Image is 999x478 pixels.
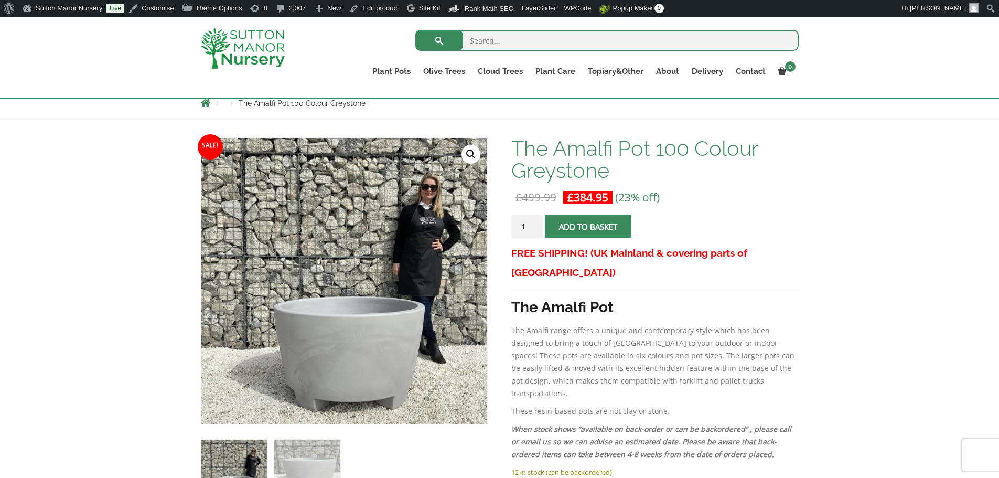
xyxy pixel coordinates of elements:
span: Sale! [198,134,223,160]
span: [PERSON_NAME] [910,4,966,12]
a: Cloud Trees [471,64,529,79]
span: Site Kit [419,4,441,12]
span: The Amalfi Pot 100 Colour Greystone [239,99,366,108]
input: Product quantity [511,215,543,238]
h3: FREE SHIPPING! (UK Mainland & covering parts of [GEOGRAPHIC_DATA]) [511,243,798,282]
p: The Amalfi range offers a unique and contemporary style which has been designed to bring a touch ... [511,324,798,400]
a: Topiary&Other [582,64,650,79]
a: Plant Pots [366,64,417,79]
p: These resin-based pots are not clay or stone. [511,405,798,418]
a: Olive Trees [417,64,471,79]
span: Rank Math SEO [465,5,514,13]
a: About [650,64,685,79]
bdi: 499.99 [515,190,556,205]
span: (23% off) [615,190,660,205]
span: 0 [654,4,664,13]
nav: Breadcrumbs [201,99,799,107]
img: logo [201,27,285,69]
a: Live [106,4,124,13]
bdi: 384.95 [567,190,608,205]
span: £ [567,190,574,205]
a: 0 [772,64,799,79]
strong: The Amalfi Pot [511,299,614,316]
a: Plant Care [529,64,582,79]
span: £ [515,190,522,205]
a: View full-screen image gallery [461,145,480,164]
span: 0 [785,61,796,72]
a: Delivery [685,64,729,79]
h1: The Amalfi Pot 100 Colour Greystone [511,137,798,182]
a: Contact [729,64,772,79]
input: Search... [415,30,799,51]
em: When stock shows “available on back-order or can be backordered” , please call or email us so we ... [511,424,791,459]
button: Add to basket [545,215,631,238]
